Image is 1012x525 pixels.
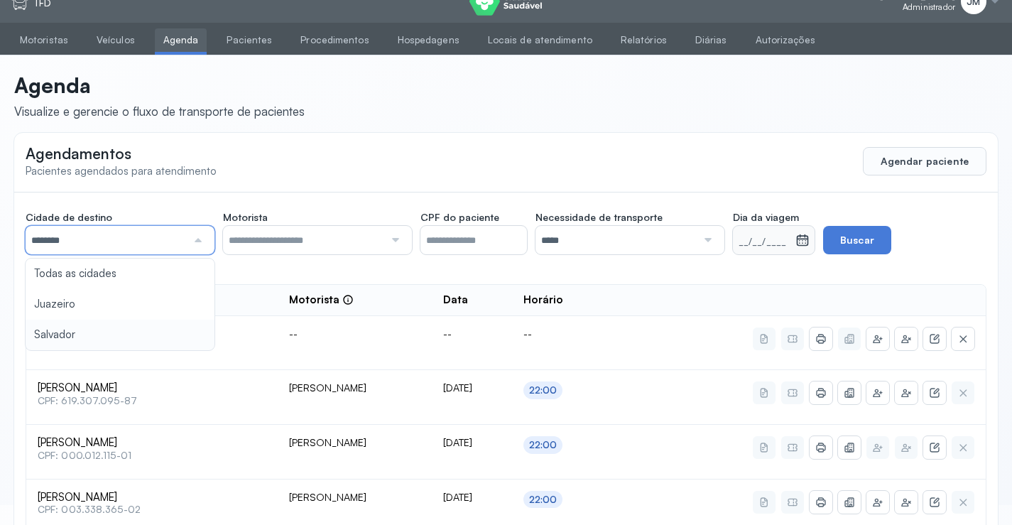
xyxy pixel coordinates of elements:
[26,271,986,284] div: 19667 agendamentos listados
[38,436,266,450] span: [PERSON_NAME]
[443,436,500,449] div: [DATE]
[289,436,420,449] div: [PERSON_NAME]
[218,28,281,52] a: Pacientes
[26,320,214,350] li: Salvador
[26,164,217,178] span: Pacientes agendados para atendimento
[26,144,131,163] span: Agendamentos
[529,439,557,451] div: 22:00
[389,28,468,52] a: Hospedagens
[26,211,112,224] span: Cidade de destino
[223,211,268,224] span: Motorista
[529,494,557,506] div: 22:00
[420,211,499,224] span: CPF do paciente
[38,504,266,516] span: CPF: 003.338.365-02
[38,491,266,504] span: [PERSON_NAME]
[823,226,891,254] button: Buscar
[529,384,557,396] div: 22:00
[11,28,77,52] a: Motoristas
[747,28,824,52] a: Autorizações
[38,381,266,395] span: [PERSON_NAME]
[88,28,143,52] a: Veículos
[739,235,790,249] small: __/__/____
[523,293,563,307] span: Horário
[687,28,736,52] a: Diárias
[38,395,266,407] span: CPF: 619.307.095-87
[289,328,420,340] div: --
[26,259,214,289] li: Todas as cidades
[443,293,468,307] span: Data
[523,328,599,340] div: --
[14,104,305,119] div: Visualize e gerencie o fluxo de transporte de pacientes
[289,293,354,307] div: Motorista
[863,147,986,175] button: Agendar paciente
[903,2,955,12] span: Administrador
[26,289,214,320] li: Juazeiro
[155,28,207,52] a: Agenda
[443,328,500,340] div: --
[14,72,305,98] p: Agenda
[535,211,663,224] span: Necessidade de transporte
[443,381,500,394] div: [DATE]
[443,491,500,504] div: [DATE]
[38,450,266,462] span: CPF: 000.012.115-01
[289,381,420,394] div: [PERSON_NAME]
[289,491,420,504] div: [PERSON_NAME]
[479,28,601,52] a: Locais de atendimento
[733,211,799,224] span: Dia da viagem
[612,28,675,52] a: Relatórios
[292,28,377,52] a: Procedimentos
